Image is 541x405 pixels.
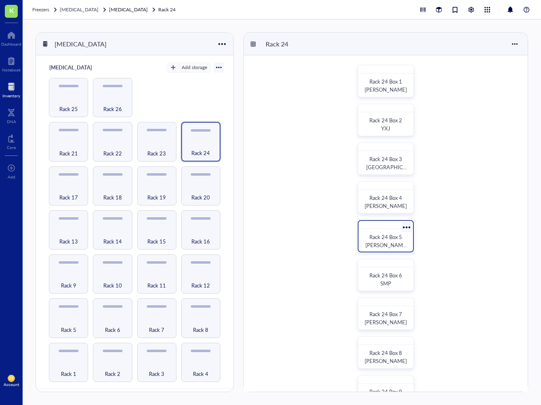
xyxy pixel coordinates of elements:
[1,42,21,46] div: Dashboard
[182,64,207,71] div: Add storage
[191,281,210,290] span: Rack 12
[365,310,407,326] span: Rack 24 Box 7 [PERSON_NAME]
[262,37,310,51] div: Rack 24
[61,369,76,378] span: Rack 1
[7,119,16,124] div: DNA
[193,369,208,378] span: Rack 4
[167,63,211,72] button: Add storage
[2,55,21,72] a: Notebook
[369,271,403,287] span: Rack 24 Box 6 SMP
[191,149,210,157] span: Rack 24
[103,281,122,290] span: Rack 10
[32,6,58,14] a: Freezers
[365,194,407,210] span: Rack 24 Box 4 [PERSON_NAME]
[32,6,49,13] span: Freezers
[51,37,110,51] div: [MEDICAL_DATA]
[60,6,107,14] a: [MEDICAL_DATA]
[191,237,210,246] span: Rack 16
[369,116,403,132] span: Rack 24 Box 2 YXJ
[365,233,407,257] span: Rack 24 Box 5 [PERSON_NAME]
[59,105,78,113] span: Rack 25
[61,325,76,334] span: Rack 5
[46,62,96,73] div: [MEDICAL_DATA]
[103,193,122,202] span: Rack 18
[59,149,78,158] span: Rack 21
[7,132,16,150] a: Core
[191,193,210,202] span: Rack 20
[2,67,21,72] div: Notebook
[147,281,166,290] span: Rack 11
[2,80,20,98] a: Inventory
[2,93,20,98] div: Inventory
[7,106,16,124] a: DNA
[4,382,19,387] div: Account
[366,155,407,179] span: Rack 24 Box 3 [GEOGRAPHIC_DATA]
[59,237,78,246] span: Rack 13
[7,145,16,150] div: Core
[8,174,15,179] div: Add
[149,369,164,378] span: Rack 3
[61,281,76,290] span: Rack 9
[149,325,164,334] span: Rack 7
[365,78,407,93] span: Rack 24 Box 1 [PERSON_NAME]
[59,193,78,202] span: Rack 17
[147,193,166,202] span: Rack 19
[9,376,13,380] span: EB
[103,237,122,246] span: Rack 14
[105,369,120,378] span: Rack 2
[147,149,166,158] span: Rack 23
[103,149,122,158] span: Rack 22
[365,349,407,365] span: Rack 24 Box 8 [PERSON_NAME]
[60,6,99,13] span: [MEDICAL_DATA]
[105,325,120,334] span: Rack 6
[147,237,166,246] span: Rack 15
[1,29,21,46] a: Dashboard
[109,6,177,14] a: [MEDICAL_DATA]Rack 24
[193,325,208,334] span: Rack 8
[103,105,122,113] span: Rack 26
[369,388,403,403] span: Rack 24 Box 9 SMP
[9,5,14,15] span: K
